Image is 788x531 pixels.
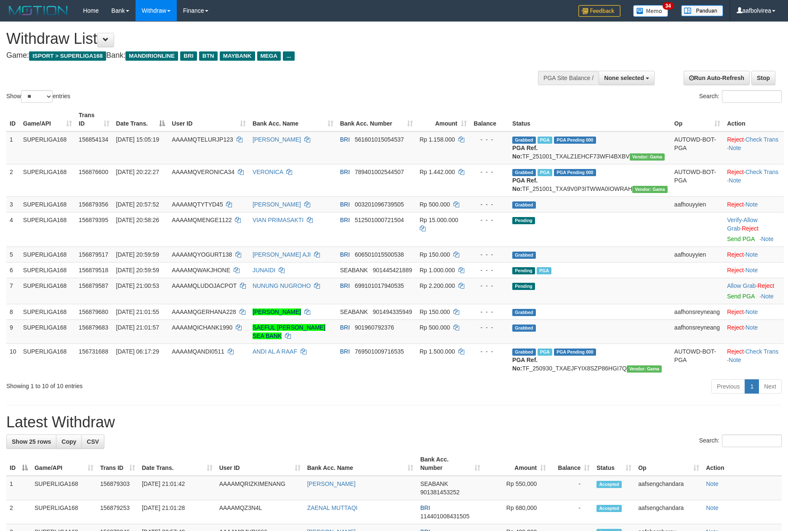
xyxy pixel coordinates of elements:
a: Previous [711,379,745,394]
span: SEABANK [340,267,368,274]
h4: Game: Bank: [6,51,517,60]
a: [PERSON_NAME] [253,201,301,208]
th: Op: activate to sort column ascending [635,452,703,476]
th: Date Trans.: activate to sort column descending [113,107,169,131]
th: Status [509,107,671,131]
th: Balance [470,107,509,131]
span: [DATE] 21:01:57 [116,324,159,331]
span: [DATE] 20:58:26 [116,217,159,223]
td: AUTOWD-BOT-PGA [671,131,724,164]
th: Action [703,452,782,476]
span: Rp 1.000.000 [420,267,455,274]
th: Game/API: activate to sort column ascending [20,107,75,131]
td: 4 [6,212,20,247]
a: Reject [727,308,744,315]
span: [DATE] 20:59:59 [116,251,159,258]
td: · · [724,212,784,247]
a: VERONICA [253,169,283,175]
td: SUPERLIGA168 [20,262,75,278]
b: PGA Ref. No: [512,145,538,160]
td: SUPERLIGA168 [20,343,75,376]
span: Copy 769501009716535 to clipboard [355,348,404,355]
td: 5 [6,247,20,262]
th: User ID: activate to sort column ascending [168,107,249,131]
a: ANDI AL A RAAF [253,348,297,355]
span: AAAAMQICHANK1990 [172,324,232,331]
td: 1 [6,131,20,164]
td: · [724,196,784,212]
td: 10 [6,343,20,376]
span: 156879680 [79,308,108,315]
span: Copy 114401008431505 to clipboard [420,513,469,520]
a: Send PGA [727,293,754,300]
span: [DATE] 20:57:52 [116,201,159,208]
span: 34 [663,2,674,10]
span: BRI [340,348,350,355]
span: Accepted [596,505,622,512]
td: aafhonsreyneang [671,319,724,343]
span: Pending [512,267,535,274]
span: Grabbed [512,137,536,144]
img: Button%20Memo.svg [633,5,668,17]
td: [DATE] 21:01:28 [138,500,216,524]
a: Allow Grab [727,217,757,232]
a: Check Trans [745,169,779,175]
span: Copy 901445421889 to clipboard [373,267,412,274]
span: [DATE] 21:01:55 [116,308,159,315]
div: - - - [474,200,506,209]
td: AUTOWD-BOT-PGA [671,343,724,376]
td: SUPERLIGA168 [20,196,75,212]
span: Marked by aafromsomean [538,349,552,356]
td: AAAAMQRIZKIMENANG [216,476,304,500]
a: Verify [727,217,742,223]
th: Balance: activate to sort column ascending [549,452,593,476]
span: Rp 500.000 [420,201,450,208]
td: SUPERLIGA168 [20,164,75,196]
a: Reject [727,169,744,175]
th: Amount: activate to sort column ascending [484,452,549,476]
div: Showing 1 to 10 of 10 entries [6,378,322,390]
a: Reject [758,282,775,289]
span: BRI [340,324,350,331]
span: 156876600 [79,169,108,175]
span: [DATE] 21:00:53 [116,282,159,289]
a: Allow Grab [727,282,756,289]
span: Grabbed [512,201,536,209]
td: TF_250930_TXAEJFYIX8SZP86HGI7Q [509,343,671,376]
a: Reject [727,136,744,143]
span: Copy 901381453252 to clipboard [420,489,459,496]
span: BRI [340,169,350,175]
span: 156879683 [79,324,108,331]
div: PGA Site Balance / [538,71,599,85]
input: Search: [722,434,782,447]
a: Note [745,324,758,331]
a: Note [745,201,758,208]
a: SAEFUL [PERSON_NAME] SEA BANK [253,324,325,339]
span: AAAAMQGERHANA228 [172,308,236,315]
span: Vendor URL: https://trx31.1velocity.biz [632,186,668,193]
span: BRI [180,51,197,61]
b: PGA Ref. No: [512,177,538,192]
th: Date Trans.: activate to sort column ascending [138,452,216,476]
a: Note [761,236,774,242]
span: 156854134 [79,136,108,143]
td: aafhouyyien [671,247,724,262]
td: SUPERLIGA168 [20,319,75,343]
td: [DATE] 21:01:42 [138,476,216,500]
span: Copy 789401002544507 to clipboard [355,169,404,175]
td: · · [724,131,784,164]
td: 156879253 [97,500,138,524]
th: ID: activate to sort column descending [6,452,31,476]
span: Grabbed [512,324,536,332]
div: - - - [474,250,506,259]
span: Rp 1.500.000 [420,348,455,355]
td: aafsengchandara [635,500,703,524]
a: Send PGA [727,236,754,242]
td: 2 [6,500,31,524]
div: - - - [474,216,506,224]
td: 1 [6,476,31,500]
div: - - - [474,168,506,176]
a: Check Trans [745,348,779,355]
td: · [724,304,784,319]
span: Marked by aafsengchandara [538,137,552,144]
